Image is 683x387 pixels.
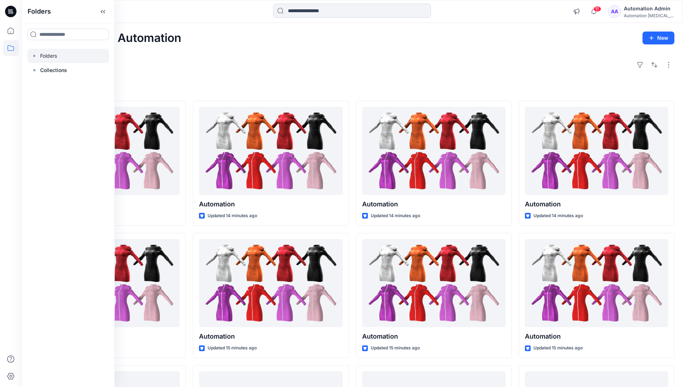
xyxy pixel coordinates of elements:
p: Automation [199,199,342,209]
p: Updated 15 minutes ago [533,344,583,352]
a: Automation [362,107,506,195]
div: Automation Admin [624,4,674,13]
span: 11 [593,6,601,12]
p: Updated 15 minutes ago [371,344,420,352]
p: Automation [362,331,506,341]
p: Updated 15 minutes ago [208,344,257,352]
button: New [642,32,674,44]
p: Updated 14 minutes ago [208,212,257,220]
p: Updated 14 minutes ago [371,212,420,220]
h4: Styles [30,85,674,94]
p: Automation [525,199,668,209]
div: Automation [MEDICAL_DATA]... [624,13,674,18]
div: AA [608,5,621,18]
a: Automation [362,239,506,328]
p: Updated 14 minutes ago [533,212,583,220]
p: Collections [40,66,67,75]
p: Automation [362,199,506,209]
p: Automation [199,331,342,341]
a: Automation [525,107,668,195]
a: Automation [525,239,668,328]
p: Automation [525,331,668,341]
a: Automation [199,107,342,195]
a: Automation [199,239,342,328]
